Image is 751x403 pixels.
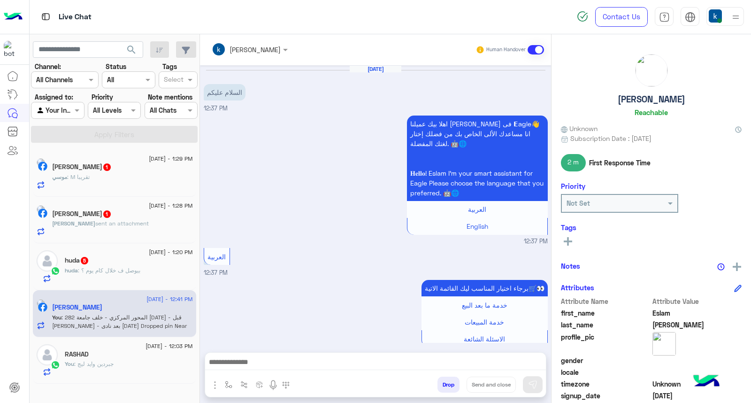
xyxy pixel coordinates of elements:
[730,11,742,23] img: profile
[589,158,651,168] span: First Response Time
[237,377,252,392] button: Trigger scenario
[4,7,23,27] img: Logo
[437,377,460,393] button: Drop
[240,381,248,388] img: Trigger scenario
[561,262,580,270] h6: Notes
[561,356,651,365] span: gender
[67,173,90,180] span: M تقريبا
[51,266,60,276] img: WhatsApp
[37,250,58,271] img: defaultAdmin.png
[467,377,516,393] button: Send and close
[37,299,45,308] img: picture
[37,205,45,214] img: picture
[204,84,245,101] p: 15/8/2025, 12:37 PM
[561,124,598,133] span: Unknown
[78,267,140,274] span: بيوصل ف خلال كام يوم ؟
[92,92,113,102] label: Priority
[149,248,192,256] span: [DATE] - 1:20 PM
[407,116,548,201] p: 15/8/2025, 12:37 PM
[51,360,60,370] img: WhatsApp
[652,296,742,306] span: Attribute Value
[652,367,742,377] span: null
[38,209,47,218] img: Facebook
[652,356,742,365] span: null
[524,237,548,246] span: 12:37 PM
[561,223,742,232] h6: Tags
[685,12,696,23] img: tab
[106,62,126,71] label: Status
[52,210,112,218] h5: Youssef Joo
[149,201,192,210] span: [DATE] - 1:28 PM
[52,220,95,227] span: [PERSON_NAME]
[38,302,47,312] img: Facebook
[204,105,228,112] span: 12:37 PM
[65,360,74,367] span: You
[38,162,47,171] img: Facebook
[146,295,192,303] span: [DATE] - 12:41 PM
[468,205,486,213] span: العربية
[52,303,102,311] h5: Eslam Amir
[252,377,268,392] button: create order
[35,92,73,102] label: Assigned to:
[65,267,78,274] span: huda
[462,301,507,309] span: خدمة ما بعد البيع
[126,44,137,55] span: search
[35,62,61,71] label: Channel:
[690,365,723,398] img: hulul-logo.png
[464,335,505,343] span: الاسئلة الشائعة
[268,380,279,391] img: send voice note
[652,391,742,401] span: 2025-08-15T09:37:18.43Z
[652,308,742,318] span: Eslam
[652,320,742,330] span: Amir
[37,158,45,167] img: picture
[52,173,67,180] span: موسي
[595,7,648,27] a: Contact Us
[618,94,685,105] h5: [PERSON_NAME]
[225,381,232,388] img: select flow
[635,108,668,116] h6: Reachable
[467,222,488,230] span: English
[52,314,61,321] span: You
[95,220,149,227] span: sent an attachment
[561,320,651,330] span: last_name
[204,269,228,276] span: 12:37 PM
[59,11,92,23] p: Live Chat
[65,350,89,358] h5: RASHAD
[561,391,651,401] span: signup_date
[561,379,651,389] span: timezone
[561,182,585,190] h6: Priority
[561,367,651,377] span: locale
[421,280,548,296] p: 15/8/2025, 12:37 PM
[103,210,111,218] span: 1
[561,332,651,354] span: profile_pic
[40,11,52,23] img: tab
[149,155,192,163] span: [DATE] - 1:29 PM
[465,318,504,326] span: خدمة المبيعات
[282,381,290,389] img: make a call
[709,9,722,23] img: userImage
[103,163,111,171] span: 1
[570,133,651,143] span: Subscription Date : [DATE]
[659,12,670,23] img: tab
[120,41,143,62] button: search
[65,256,89,264] h5: huda
[561,283,594,292] h6: Attributes
[561,154,586,171] span: 2 m
[256,381,263,388] img: create order
[162,62,177,71] label: Tags
[636,54,667,86] img: picture
[561,296,651,306] span: Attribute Name
[74,360,114,367] span: جبردين وايد ليج
[146,342,192,350] span: [DATE] - 12:03 PM
[652,332,676,356] img: picture
[81,257,88,264] span: 5
[148,92,192,102] label: Note mentions
[52,314,187,355] span: 282 المحور المركزي - خلف جامعة 6 اكتوبر - قبل دايموند مول - بعد نادى 6 اكتوبر Dropped pin Near 28...
[209,380,221,391] img: send attachment
[561,308,651,318] span: first_name
[37,344,58,365] img: defaultAdmin.png
[577,11,588,22] img: spinner
[528,380,537,389] img: send message
[486,46,526,54] small: Human Handover
[31,126,198,143] button: Apply Filters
